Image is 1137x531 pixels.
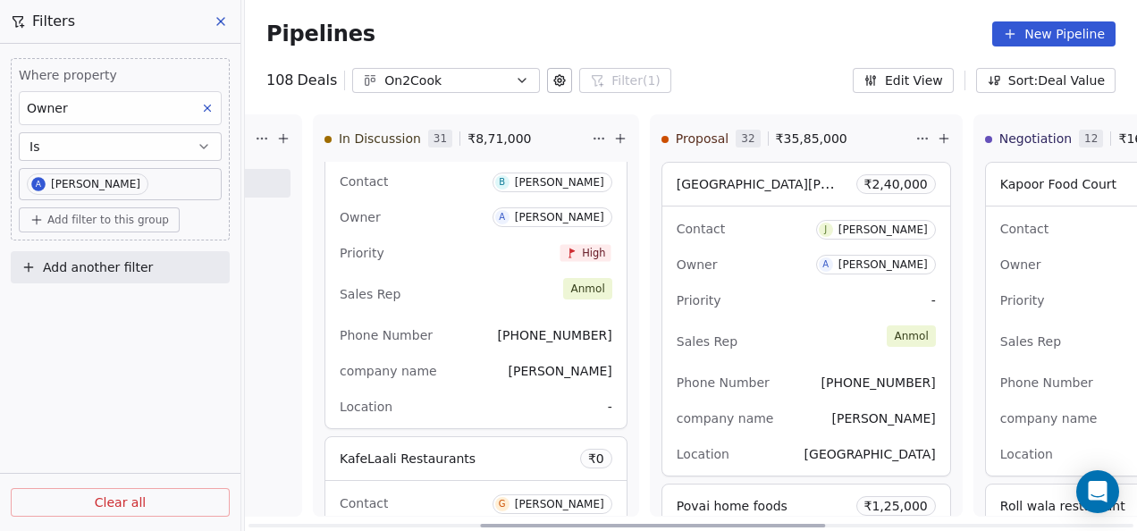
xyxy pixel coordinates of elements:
span: Owner [1000,257,1041,272]
span: Contact [340,496,388,510]
span: Phone Number [1000,375,1093,390]
span: Pipelines [266,21,375,46]
span: ₹ 2,40,000 [864,175,928,193]
div: G [499,497,506,511]
div: In Discussion31₹8,71,000 [324,115,588,162]
span: Phone Number [677,375,770,390]
div: [PERSON_NAME] [838,223,928,236]
span: Phone Number [340,328,433,342]
span: Location [340,400,392,414]
span: Contact [1000,222,1049,236]
span: [PHONE_NUMBER] [821,375,936,390]
span: 12 [1079,130,1103,147]
div: ContactB[PERSON_NAME]OwnerA[PERSON_NAME]PriorityHighSales RepAnmolPhone Number[PHONE_NUMBER]compa... [324,114,627,429]
span: 32 [736,130,760,147]
span: company name [1000,411,1098,426]
span: Sales Rep [677,334,737,349]
button: Is [19,132,222,161]
span: KafeLaali Restaurants [340,451,476,466]
span: Is [29,138,39,156]
div: [PERSON_NAME] [515,211,604,223]
div: [PERSON_NAME] [515,498,604,510]
span: In Discussion [339,130,421,147]
span: 31 [428,130,452,147]
div: A [499,210,505,224]
span: Negotiation [999,130,1072,147]
button: Edit View [853,68,954,93]
span: [PERSON_NAME] [831,411,935,426]
span: Roll wala restaurant [1000,499,1125,513]
span: Sales Rep [340,287,400,301]
span: ₹ 1,25,000 [864,497,928,515]
div: [GEOGRAPHIC_DATA][PERSON_NAME]₹2,40,000ContactJ[PERSON_NAME]OwnerA[PERSON_NAME]Priority-Sales Rep... [661,162,951,476]
span: Povai home foods [677,499,787,513]
span: Filters [32,11,75,32]
span: [GEOGRAPHIC_DATA] [804,447,936,461]
div: [PERSON_NAME] [838,258,928,271]
button: Clear all [11,488,230,517]
span: company name [340,364,437,378]
div: J [824,223,827,237]
span: Priority [677,293,721,308]
div: A [822,257,829,272]
span: Contact [677,222,725,236]
span: Deals [298,70,338,91]
span: - [608,398,612,416]
span: Where property [19,66,222,84]
div: 108 [266,70,337,91]
span: Owner [27,101,68,115]
span: ₹ 35,85,000 [776,130,847,147]
span: Location [1000,447,1053,461]
div: Open Intercom Messenger [1076,470,1119,513]
div: [PERSON_NAME] [51,178,140,190]
button: Sort: Deal Value [976,68,1116,93]
button: New Pipeline [992,21,1116,46]
span: Contact [340,174,388,189]
span: Proposal [676,130,729,147]
button: Filter(1) [579,68,671,93]
span: Priority [1000,293,1045,308]
span: Anmol [887,325,935,347]
span: A [31,177,46,191]
span: ₹ 8,71,000 [467,130,531,147]
span: Clear all [95,493,146,512]
span: Owner [677,257,718,272]
span: Add another filter [43,258,153,277]
span: Kapoor Food Court [1000,177,1116,191]
span: [GEOGRAPHIC_DATA][PERSON_NAME] [677,175,912,192]
span: - [931,291,936,309]
div: On2Cook [384,72,508,90]
span: High [582,246,605,259]
span: Anmol [563,278,611,299]
span: Sales Rep [1000,334,1061,349]
div: B [499,175,505,190]
span: Priority [340,246,384,260]
span: Add filter to this group [47,213,169,227]
span: [PERSON_NAME] [508,364,611,378]
span: [PHONE_NUMBER] [498,328,612,342]
span: Location [677,447,729,461]
span: ₹ 0 [588,450,604,468]
span: company name [677,411,774,426]
div: Proposal32₹35,85,000 [661,115,912,162]
div: [PERSON_NAME] [515,176,604,189]
span: Owner [340,210,381,224]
